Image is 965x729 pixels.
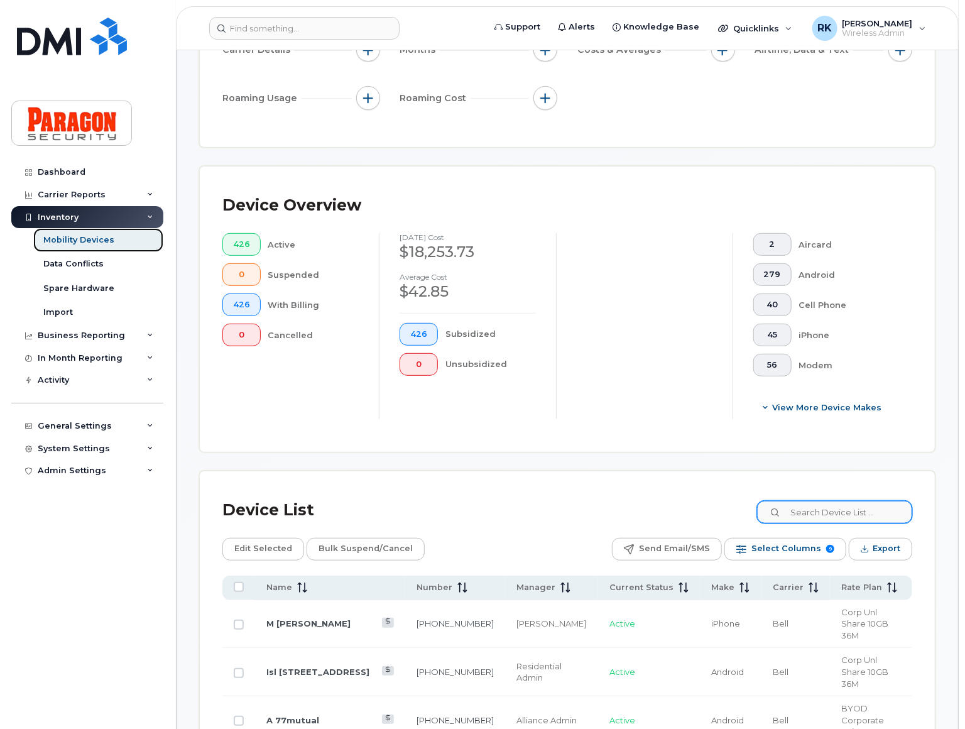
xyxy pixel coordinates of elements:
[764,300,781,310] span: 40
[417,618,494,628] a: [PHONE_NUMBER]
[773,618,788,628] span: Bell
[569,21,595,33] span: Alerts
[400,281,535,302] div: $42.85
[382,715,394,724] a: View Last Bill
[417,582,452,593] span: Number
[753,324,792,346] button: 45
[609,667,635,677] span: Active
[222,189,361,222] div: Device Overview
[233,270,250,280] span: 0
[417,667,494,677] a: [PHONE_NUMBER]
[505,21,540,33] span: Support
[233,300,250,310] span: 426
[233,239,250,249] span: 426
[757,501,912,523] input: Search Device List ...
[307,538,425,561] button: Bulk Suspend/Cancel
[799,293,893,316] div: Cell Phone
[724,538,846,561] button: Select Columns 9
[516,660,587,684] div: Residential Admin
[400,241,535,263] div: $18,253.73
[222,263,261,286] button: 0
[639,539,710,558] span: Send Email/SMS
[711,582,734,593] span: Make
[268,324,359,346] div: Cancelled
[753,354,792,376] button: 56
[268,263,359,286] div: Suspended
[612,538,722,561] button: Send Email/SMS
[400,233,535,241] h4: [DATE] cost
[445,323,536,346] div: Subsidized
[222,324,261,346] button: 0
[764,239,781,249] span: 2
[222,538,304,561] button: Edit Selected
[773,715,788,725] span: Bell
[266,715,319,725] a: A 77mutual
[400,273,535,281] h4: Average cost
[486,14,549,40] a: Support
[711,667,744,677] span: Android
[751,539,821,558] span: Select Columns
[764,360,781,370] span: 56
[841,607,888,640] span: Corp Unl Share 10GB 36M
[873,539,900,558] span: Export
[841,655,888,688] span: Corp Unl Share 10GB 36M
[222,293,261,316] button: 426
[804,16,935,41] div: Robert Khatchadourian
[382,618,394,627] a: View Last Bill
[410,359,427,370] span: 0
[516,618,587,630] div: [PERSON_NAME]
[753,397,892,419] button: View More Device Makes
[266,667,369,677] a: Isl [STREET_ADDRESS]
[753,233,792,256] button: 2
[799,354,893,376] div: Modem
[410,329,427,339] span: 426
[266,582,292,593] span: Name
[609,715,635,725] span: Active
[841,582,882,593] span: Rate Plan
[400,323,438,346] button: 426
[609,618,635,628] span: Active
[753,263,792,286] button: 279
[609,582,673,593] span: Current Status
[842,28,913,38] span: Wireless Admin
[799,233,893,256] div: Aircard
[233,330,250,340] span: 0
[516,582,555,593] span: Manager
[222,494,314,527] div: Device List
[799,263,893,286] div: Android
[222,233,261,256] button: 426
[849,538,912,561] button: Export
[773,667,788,677] span: Bell
[773,582,804,593] span: Carrier
[711,715,744,725] span: Android
[764,270,781,280] span: 279
[711,618,740,628] span: iPhone
[799,324,893,346] div: iPhone
[268,293,359,316] div: With Billing
[445,353,536,376] div: Unsubsidized
[234,539,292,558] span: Edit Selected
[382,666,394,676] a: View Last Bill
[209,17,400,40] input: Find something...
[222,92,301,105] span: Roaming Usage
[826,545,834,553] span: 9
[733,23,779,33] span: Quicklinks
[400,353,438,376] button: 0
[268,233,359,256] div: Active
[319,539,413,558] span: Bulk Suspend/Cancel
[400,92,471,105] span: Roaming Cost
[772,402,881,414] span: View More Device Makes
[764,330,781,340] span: 45
[549,14,604,40] a: Alerts
[417,715,494,725] a: [PHONE_NUMBER]
[604,14,708,40] a: Knowledge Base
[817,21,832,36] span: RK
[266,618,351,628] a: M [PERSON_NAME]
[842,18,913,28] span: [PERSON_NAME]
[623,21,699,33] span: Knowledge Base
[516,715,587,726] div: Alliance Admin
[709,16,801,41] div: Quicklinks
[753,293,792,316] button: 40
